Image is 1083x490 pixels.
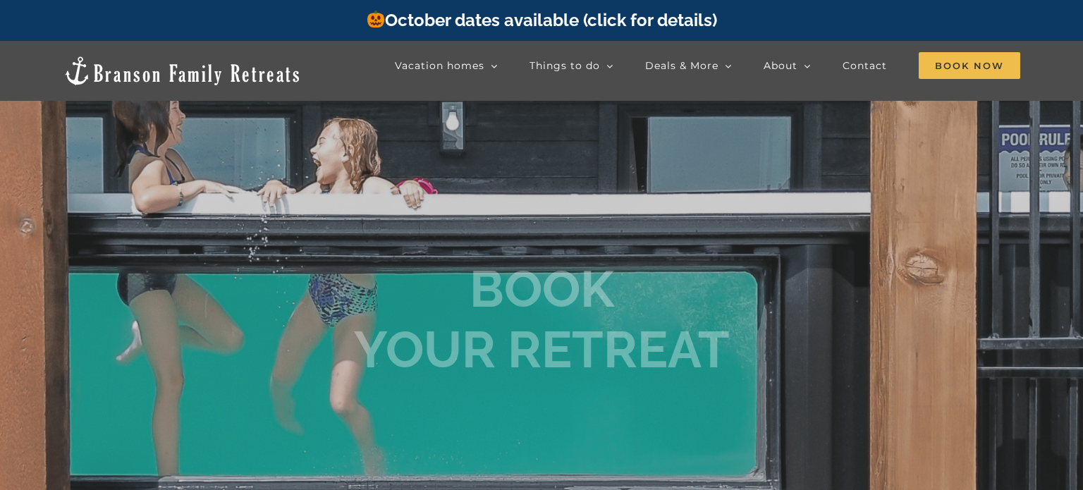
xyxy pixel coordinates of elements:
[63,55,302,87] img: Branson Family Retreats Logo
[764,51,811,80] a: About
[843,51,887,80] a: Contact
[645,61,718,71] span: Deals & More
[764,61,797,71] span: About
[395,61,484,71] span: Vacation homes
[843,61,887,71] span: Contact
[366,10,717,30] a: October dates available (click for details)
[530,61,600,71] span: Things to do
[530,51,613,80] a: Things to do
[354,258,730,379] b: BOOK YOUR RETREAT
[919,51,1020,80] a: Book Now
[919,52,1020,79] span: Book Now
[645,51,732,80] a: Deals & More
[367,11,384,27] img: 🎃
[395,51,1020,80] nav: Main Menu
[395,51,498,80] a: Vacation homes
